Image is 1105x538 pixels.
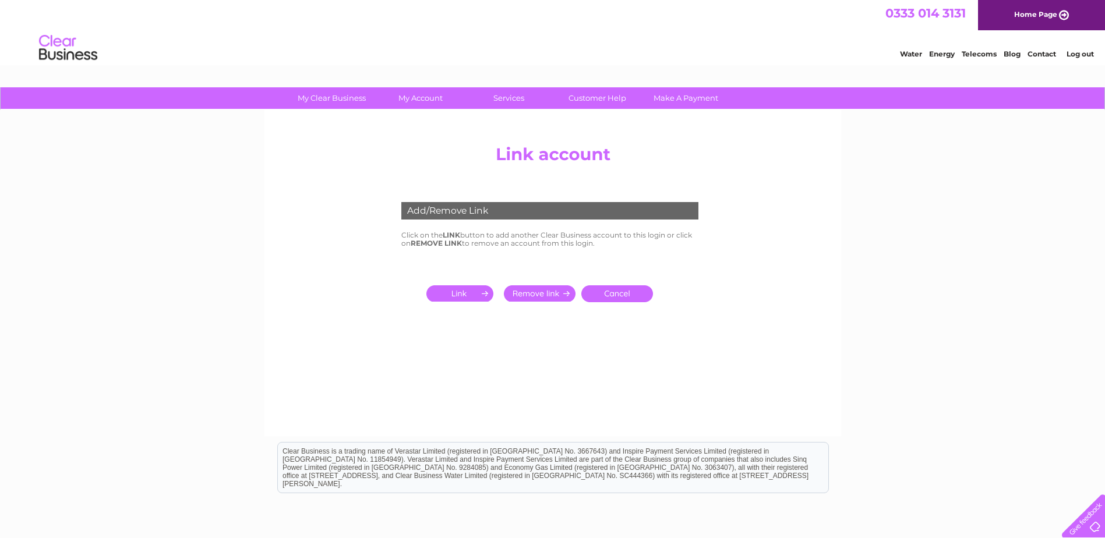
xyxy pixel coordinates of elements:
div: Add/Remove Link [401,202,698,220]
input: Submit [504,285,576,302]
a: Log out [1067,49,1094,58]
a: Contact [1028,49,1056,58]
a: My Clear Business [284,87,380,109]
b: LINK [443,231,460,239]
a: Services [461,87,557,109]
a: Customer Help [549,87,645,109]
a: Cancel [581,285,653,302]
a: Energy [929,49,955,58]
a: Blog [1004,49,1021,58]
div: Clear Business is a trading name of Verastar Limited (registered in [GEOGRAPHIC_DATA] No. 3667643... [278,6,828,56]
a: Telecoms [962,49,997,58]
a: Make A Payment [638,87,734,109]
a: Water [900,49,922,58]
a: My Account [372,87,468,109]
b: REMOVE LINK [411,239,462,247]
a: 0333 014 3131 [885,6,966,20]
img: logo.png [38,30,98,66]
input: Submit [426,285,498,302]
td: Click on the button to add another Clear Business account to this login or click on to remove an ... [398,228,707,250]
